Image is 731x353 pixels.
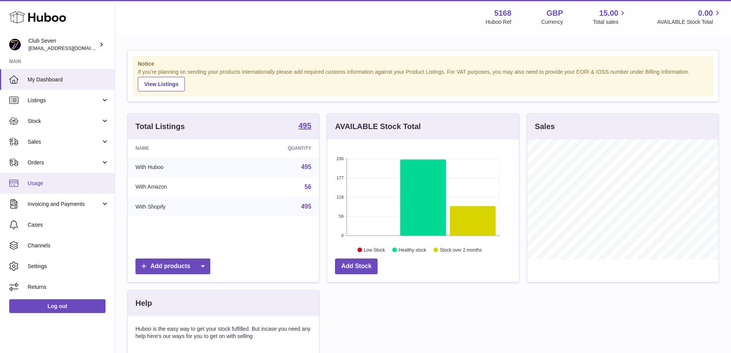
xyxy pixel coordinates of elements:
a: 495 [301,203,312,210]
h3: Total Listings [135,121,185,132]
td: With Huboo [128,157,233,177]
text: 118 [337,195,343,199]
a: 0.00 AVAILABLE Stock Total [657,8,722,26]
h3: AVAILABLE Stock Total [335,121,421,132]
text: 59 [339,214,344,219]
span: Returns [28,283,109,291]
a: 495 [299,122,311,131]
a: 56 [305,184,312,190]
span: My Dashboard [28,76,109,83]
span: AVAILABLE Stock Total [657,18,722,26]
a: Add Stock [335,259,378,274]
span: [EMAIL_ADDRESS][DOMAIN_NAME] [28,45,113,51]
text: Healthy stock [399,247,427,252]
strong: 495 [299,122,311,129]
span: Channels [28,242,109,249]
strong: 5168 [494,8,512,18]
h3: Sales [535,121,555,132]
span: 0.00 [698,8,713,18]
td: With Shopify [128,197,233,217]
h3: Help [135,298,152,308]
a: View Listings [138,77,185,91]
text: 0 [342,233,344,238]
text: 236 [337,156,343,161]
strong: Notice [138,60,708,68]
div: Club Seven [28,37,97,52]
td: With Amazon [128,177,233,197]
span: Invoicing and Payments [28,201,101,208]
div: Currency [541,18,563,26]
span: Usage [28,180,109,187]
a: 15.00 Total sales [593,8,627,26]
text: 177 [337,176,343,180]
span: Total sales [593,18,627,26]
text: Stock over 2 months [440,247,482,252]
a: Log out [9,299,106,313]
text: Low Stock [364,247,385,252]
img: info@wearclubseven.com [9,39,21,50]
span: Stock [28,118,101,125]
a: Add products [135,259,210,274]
span: Listings [28,97,101,104]
a: 495 [301,164,312,170]
strong: GBP [546,8,563,18]
span: Orders [28,159,101,166]
th: Quantity [233,139,319,157]
span: Sales [28,138,101,146]
p: Huboo is the easy way to get your stock fulfilled. But incase you need any help here's our ways f... [135,325,311,340]
span: 15.00 [599,8,618,18]
th: Name [128,139,233,157]
span: Settings [28,263,109,270]
div: If you're planning on sending your products internationally please add required customs informati... [138,68,708,91]
span: Cases [28,221,109,229]
div: Huboo Ref [486,18,512,26]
